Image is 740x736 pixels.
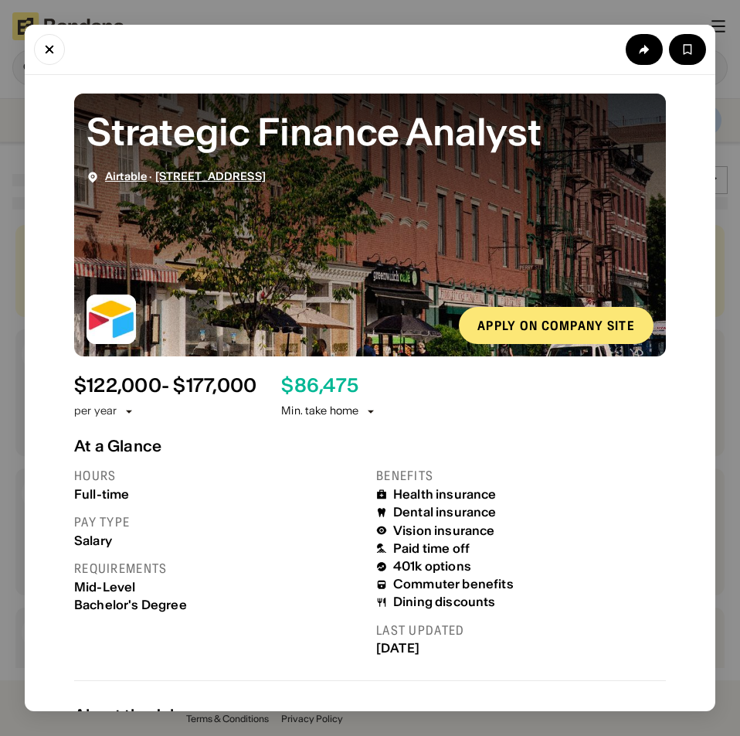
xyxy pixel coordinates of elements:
[74,706,666,724] div: About the Job
[87,106,653,158] div: Strategic Finance Analyst
[155,169,266,183] a: [STREET_ADDRESS]
[393,523,495,538] div: Vision insurance
[393,595,496,609] div: Dining discounts
[74,375,256,397] div: $ 122,000 - $177,000
[74,598,364,612] div: Bachelor's Degree
[393,559,471,574] div: 401k options
[105,169,147,183] a: Airtable
[376,468,666,484] div: Benefits
[74,404,117,419] div: per year
[74,561,364,577] div: Requirements
[87,295,136,344] img: Airtable logo
[74,468,364,484] div: Hours
[281,404,377,419] div: Min. take home
[74,580,364,595] div: Mid-Level
[105,170,266,183] div: ·
[393,577,514,591] div: Commuter benefits
[376,622,666,639] div: Last updated
[74,437,666,455] div: At a Glance
[74,514,364,530] div: Pay type
[393,505,497,520] div: Dental insurance
[74,487,364,502] div: Full-time
[34,34,65,65] button: Close
[393,541,470,556] div: Paid time off
[393,487,497,502] div: Health insurance
[376,641,666,656] div: [DATE]
[477,319,635,332] div: Apply on company site
[281,375,358,397] div: $ 86,475
[74,533,364,548] div: Salary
